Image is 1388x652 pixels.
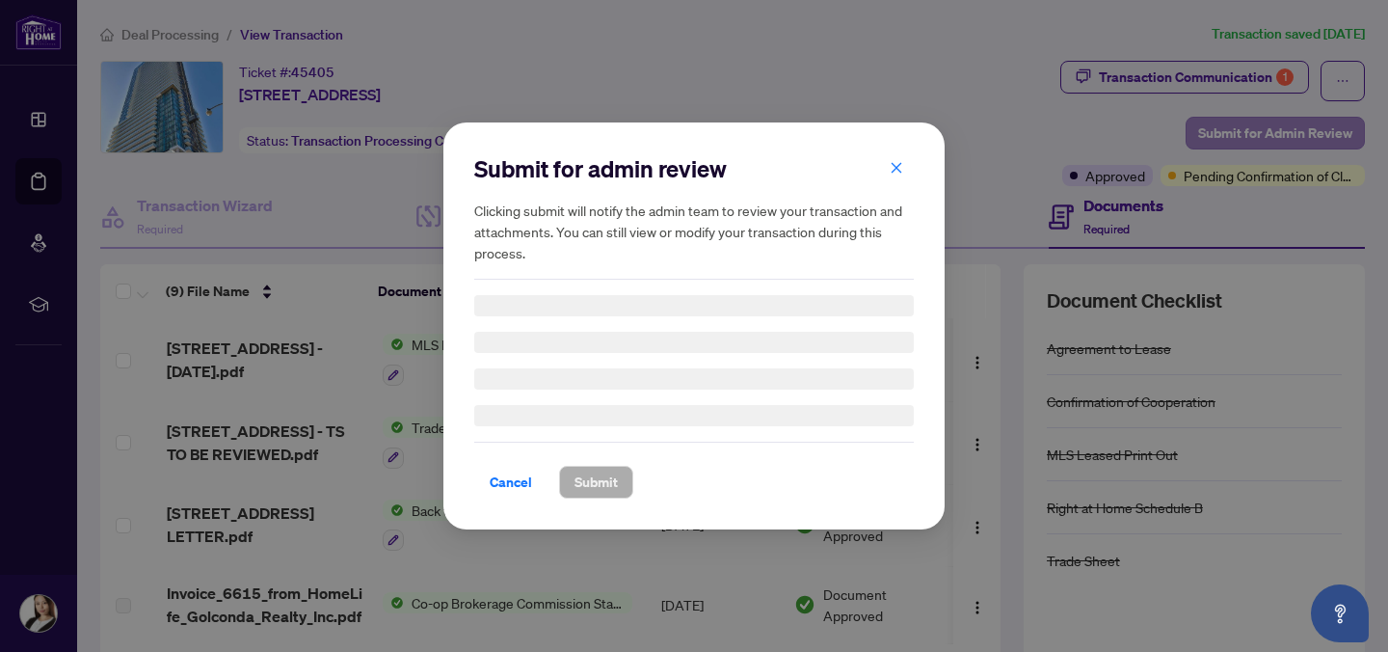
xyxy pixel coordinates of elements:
[474,153,914,184] h2: Submit for admin review
[490,467,532,498] span: Cancel
[474,466,547,499] button: Cancel
[474,200,914,263] h5: Clicking submit will notify the admin team to review your transaction and attachments. You can st...
[890,161,903,175] span: close
[559,466,633,499] button: Submit
[1311,584,1369,642] button: Open asap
